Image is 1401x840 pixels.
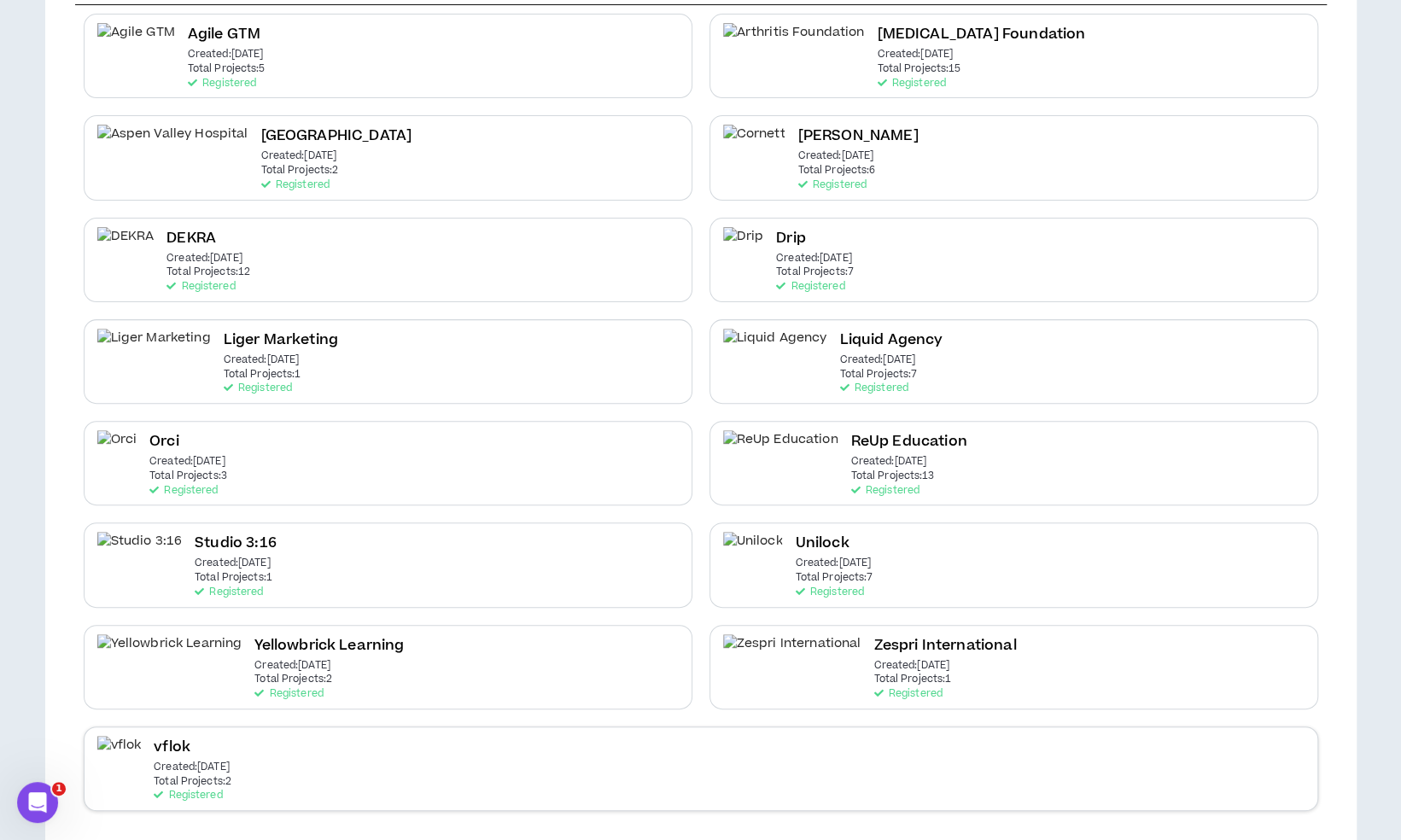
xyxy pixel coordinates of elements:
img: Aspen Valley Hospital [97,125,248,163]
span: 1 [52,782,66,796]
h2: Yellowbrick Learning [254,634,404,657]
p: Total Projects: 7 [839,369,917,381]
p: Total Projects: 15 [877,63,960,75]
img: Studio 3:16 [97,532,183,570]
p: Total Projects: 1 [195,572,272,584]
p: Created: [DATE] [224,354,300,366]
h2: Liquid Agency [839,329,943,352]
h2: Zespri International [873,634,1016,657]
p: Total Projects: 2 [254,674,332,685]
h2: DEKRA [166,227,216,250]
p: Created: [DATE] [166,253,242,265]
p: Created: [DATE] [877,49,953,61]
p: Registered [149,485,218,497]
img: Cornett [723,125,785,163]
h2: vflok [154,736,190,759]
p: Registered [797,179,866,191]
p: Total Projects: 1 [224,369,301,381]
img: Liger Marketing [97,329,211,367]
img: Agile GTM [97,23,175,61]
p: Total Projects: 7 [776,266,854,278]
p: Registered [195,586,263,598]
p: Registered [877,78,945,90]
p: Created: [DATE] [795,557,871,569]
h2: Unilock [795,532,849,555]
h2: ReUp Education [850,430,966,453]
h2: [MEDICAL_DATA] Foundation [877,23,1085,46]
p: Created: [DATE] [776,253,852,265]
h2: Drip [776,227,806,250]
h2: Studio 3:16 [195,532,277,555]
p: Total Projects: 3 [149,470,227,482]
h2: [PERSON_NAME] [797,125,918,148]
h2: Orci [149,430,179,453]
p: Registered [776,281,844,293]
img: DEKRA [97,227,155,265]
p: Total Projects: 7 [795,572,873,584]
img: ReUp Education [723,430,838,469]
p: Created: [DATE] [850,456,926,468]
p: Registered [166,281,235,293]
p: Registered [254,688,323,700]
p: Total Projects: 1 [873,674,951,685]
p: Registered [224,382,292,394]
p: Total Projects: 12 [166,266,250,278]
img: Arthritis Foundation [723,23,865,61]
p: Created: [DATE] [873,660,949,672]
iframe: Intercom live chat [17,782,58,823]
p: Created: [DATE] [839,354,915,366]
p: Created: [DATE] [195,557,271,569]
p: Registered [188,78,256,90]
p: Total Projects: 2 [260,165,338,177]
h2: [GEOGRAPHIC_DATA] [260,125,412,148]
p: Total Projects: 6 [797,165,875,177]
p: Registered [873,688,942,700]
img: Zespri International [723,634,861,673]
img: vflok [97,736,142,774]
img: Liquid Agency [723,329,827,367]
p: Created: [DATE] [188,49,264,61]
p: Total Projects: 5 [188,63,266,75]
p: Registered [850,485,919,497]
p: Total Projects: 2 [154,776,231,788]
p: Total Projects: 13 [850,470,934,482]
p: Created: [DATE] [797,150,873,162]
p: Created: [DATE] [254,660,330,672]
img: Drip [723,227,764,265]
p: Created: [DATE] [260,150,336,162]
p: Created: [DATE] [149,456,225,468]
img: Orci [97,430,137,469]
h2: Liger Marketing [224,329,338,352]
h2: Agile GTM [188,23,260,46]
p: Registered [154,790,222,802]
img: Unilock [723,532,783,570]
p: Registered [839,382,908,394]
p: Registered [260,179,329,191]
p: Created: [DATE] [154,761,230,773]
p: Registered [795,586,863,598]
img: Yellowbrick Learning [97,634,242,673]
